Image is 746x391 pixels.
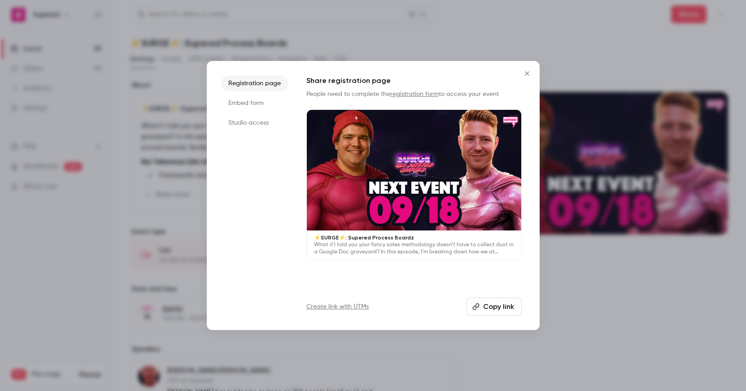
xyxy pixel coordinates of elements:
[518,65,536,83] button: Close
[221,95,288,111] li: Embed form
[314,241,514,256] p: What if I told you your fancy sales methodology doesn’t have to collect dust in a Google Doc grav...
[221,115,288,131] li: Studio access
[390,91,439,97] a: registration form
[306,75,522,86] h1: Share registration page
[306,302,369,311] a: Create link with UTMs
[314,234,514,241] p: ⚡️SURGE⚡️: Supered Process Boardz
[306,109,522,260] a: ⚡️SURGE⚡️: Supered Process BoardzWhat if I told you your fancy sales methodology doesn’t have to ...
[221,75,288,91] li: Registration page
[306,90,522,99] p: People need to complete the to access your event
[467,298,522,316] button: Copy link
